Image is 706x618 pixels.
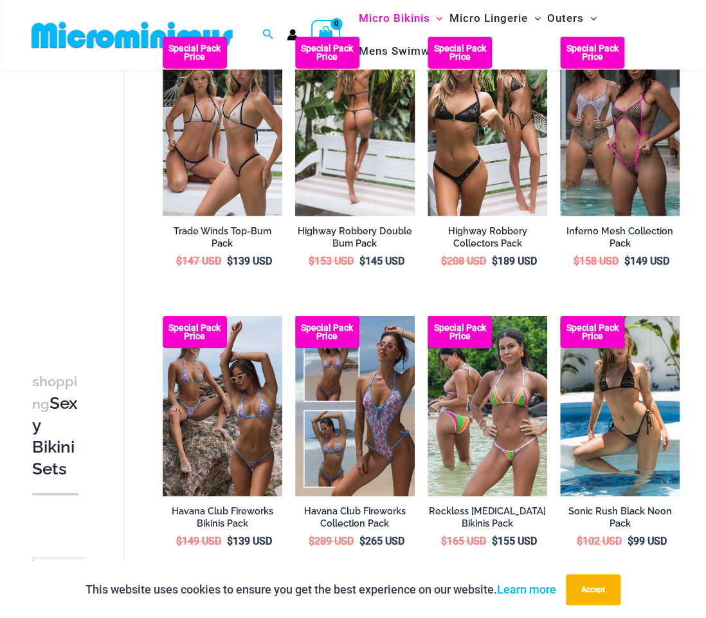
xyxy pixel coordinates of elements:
a: Reckless [MEDICAL_DATA] Bikinis Pack [428,505,547,534]
img: Top Bum Pack (1) [163,37,282,216]
h2: Sonic Rush Black Neon Pack [560,505,680,529]
span: Menu Toggle [584,2,597,35]
bdi: 189 USD [492,255,537,267]
bdi: 145 USD [359,255,404,267]
bdi: 149 USD [176,535,221,547]
img: Collection Pack [428,37,547,216]
span: Menu Toggle [528,2,541,35]
span: $ [176,535,182,547]
a: Inferno Mesh One Piece Collection Pack (3) Inferno Mesh Black White 8561 One Piece 08Inferno Mesh... [560,37,680,216]
h2: Havana Club Fireworks Bikinis Pack [163,505,282,529]
bdi: 153 USD [309,255,354,267]
span: $ [492,535,498,547]
bdi: 208 USD [441,255,486,267]
a: View Shopping Cart, empty [311,20,341,50]
b: Special Pack Price [560,324,624,341]
b: Special Pack Price [428,44,492,61]
b: Special Pack Price [295,44,359,61]
h2: Reckless [MEDICAL_DATA] Bikinis Pack [428,505,547,529]
bdi: 139 USD [227,535,272,547]
span: Mens Swimwear [358,35,447,68]
h2: Havana Club Fireworks Collection Pack [295,505,415,529]
a: Learn more [497,583,556,596]
span: - Shop Fabric Type [32,557,122,578]
a: Sonic Rush Black Neon 3278 Tri Top 4312 Thong Bikini 09 Sonic Rush Black Neon 3278 Tri Top 4312 T... [560,316,680,496]
span: $ [576,535,582,547]
b: Special Pack Price [295,324,359,341]
a: Trade Winds Top-Bum Pack [163,225,282,254]
span: Micro Lingerie [449,2,528,35]
span: $ [624,255,630,267]
b: Special Pack Price [163,324,227,341]
b: Special Pack Price [163,44,227,61]
a: Micro LingerieMenu ToggleMenu Toggle [446,2,544,35]
a: Havana Club Fireworks Bikinis Pack [163,505,282,534]
bdi: 99 USD [627,535,666,547]
span: $ [492,255,498,267]
p: This website uses cookies to ensure you get the best experience on our website. [86,580,556,599]
img: Collection Pack (1) [295,316,415,496]
span: $ [359,255,365,267]
bdi: 139 USD [227,255,272,267]
span: $ [441,535,447,547]
a: Sonic Rush Black Neon Pack [560,505,680,534]
span: $ [227,535,233,547]
h2: Highway Robbery Double Bum Pack [295,225,415,249]
a: Inferno Mesh Collection Pack [560,225,680,254]
b: Special Pack Price [428,324,492,341]
span: shopping [32,373,77,411]
img: Reckless Mesh High Voltage Bikini Pack [428,316,547,496]
a: OutersMenu ToggleMenu Toggle [544,2,600,35]
bdi: 147 USD [176,255,221,267]
a: Highway Robbery Double Bum Pack [295,225,415,254]
bdi: 149 USD [624,255,669,267]
span: $ [441,255,447,267]
a: Bikini Pack Havana Club Fireworks 312 Tri Top 451 Thong 05Havana Club Fireworks 312 Tri Top 451 T... [163,316,282,496]
bdi: 165 USD [441,535,486,547]
img: Sonic Rush Black Neon 3278 Tri Top 4312 Thong Bikini 09 [560,316,680,496]
img: MM SHOP LOGO FLAT [26,21,238,50]
bdi: 289 USD [309,535,354,547]
h2: Inferno Mesh Collection Pack [560,225,680,249]
span: $ [309,255,314,267]
span: $ [176,255,182,267]
a: Search icon link [262,27,274,43]
a: Account icon link [287,29,298,41]
span: - Shop Fabric Type [33,557,122,577]
a: Highway Robbery Collectors Pack [428,225,547,254]
img: Bikini Pack [163,316,282,496]
a: Top Bum Pack Highway Robbery Black Gold 305 Tri Top 456 Micro 05Highway Robbery Black Gold 305 Tr... [295,37,415,216]
button: Accept [566,574,620,605]
img: Highway Robbery Black Gold 305 Tri Top 456 Micro 05 [295,37,415,216]
iframe: TrustedSite Certified [32,72,148,330]
bdi: 265 USD [359,535,404,547]
a: Top Bum Pack (1) Trade Winds IvoryInk 317 Top 453 Micro 03Trade Winds IvoryInk 317 Top 453 Micro 03 [163,37,282,216]
span: Menu Toggle [430,2,442,35]
span: $ [309,535,314,547]
bdi: 102 USD [576,535,621,547]
h3: Sexy Bikini Sets [32,370,78,480]
a: Reckless Mesh High Voltage Bikini Pack Reckless Mesh High Voltage 306 Tri Top 466 Thong 04Reckles... [428,316,547,496]
span: Outers [547,2,584,35]
img: Inferno Mesh One Piece Collection Pack (3) [560,37,680,216]
span: $ [227,255,233,267]
a: Mens SwimwearMenu ToggleMenu Toggle [355,35,463,68]
span: Micro Bikinis [358,2,430,35]
a: Havana Club Fireworks Collection Pack [295,505,415,534]
span: Menu Toggle [447,35,460,68]
a: Collection Pack (1) Havana Club Fireworks 820 One Piece Monokini 08Havana Club Fireworks 820 One ... [295,316,415,496]
h2: Highway Robbery Collectors Pack [428,225,547,249]
b: Special Pack Price [560,44,624,61]
a: Collection Pack Highway Robbery Black Gold 823 One Piece Monokini 11Highway Robbery Black Gold 82... [428,37,547,216]
span: $ [574,255,579,267]
span: $ [627,535,633,547]
a: Micro BikinisMenu ToggleMenu Toggle [355,2,446,35]
bdi: 155 USD [492,535,537,547]
bdi: 158 USD [574,255,619,267]
h2: Trade Winds Top-Bum Pack [163,225,282,249]
span: $ [359,535,365,547]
